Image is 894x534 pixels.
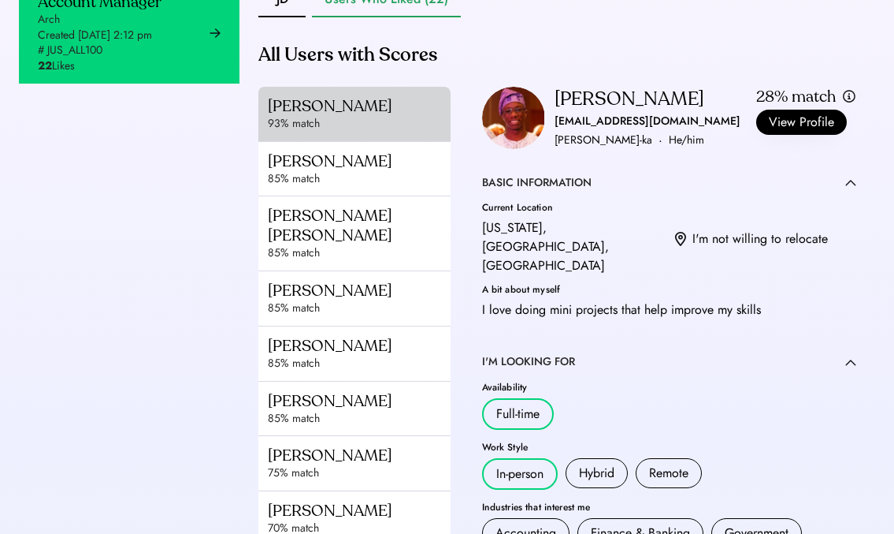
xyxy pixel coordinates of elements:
div: Arch [38,12,60,28]
div: A bit about myself [482,285,857,294]
div: [PERSON_NAME] [268,281,458,301]
img: location.svg [675,232,686,248]
div: Created [DATE] 2:12 pm [38,28,152,43]
img: caret-up.svg [845,179,856,186]
img: https%3A%2F%2F9c4076a67d41be3ea2c0407e1814dbd4.cdn.bubble.io%2Ff1751420903311x854204979506186400%... [482,87,545,149]
div: 85% match [268,411,458,427]
div: 75% match [268,465,458,481]
div: Availability [482,383,857,392]
button: View Profile [756,110,847,135]
div: Industries that interest me [482,502,857,512]
div: [PERSON_NAME] [PERSON_NAME] [268,206,458,245]
div: I'm not willing to relocate [692,230,828,248]
div: [PERSON_NAME] [268,151,458,171]
div: 93% match [268,116,458,132]
div: 85% match [268,171,458,187]
div: [PERSON_NAME] [268,336,458,356]
div: [US_STATE], [GEOGRAPHIC_DATA], [GEOGRAPHIC_DATA] [482,218,663,275]
div: BASIC INFORMATION [482,175,592,191]
div: Hybrid [579,464,614,483]
img: arrow-right-black.svg [210,28,221,39]
div: Full-time [496,405,540,424]
div: [PERSON_NAME] [268,391,458,411]
div: [EMAIL_ADDRESS][DOMAIN_NAME] [555,112,740,131]
div: # JUS_ALL100 [38,43,102,58]
div: Likes [38,58,75,74]
div: In-person [496,465,543,484]
div: All Users with Scores [258,43,438,68]
div: [PERSON_NAME] [268,501,458,521]
div: He/him [669,131,704,150]
div: Current Location [482,203,663,212]
div: [PERSON_NAME] [268,446,458,465]
div: 28% match [756,87,836,106]
div: Work Style [482,443,857,452]
div: 85% match [268,356,458,372]
img: info.svg [842,89,856,104]
div: 85% match [268,301,458,316]
div: I'M LOOKING FOR [482,354,575,370]
div: · [658,131,662,150]
strong: 22 [38,58,52,73]
div: Remote [649,464,688,483]
div: [PERSON_NAME]-ka [555,131,652,150]
div: I love doing mini projects that help improve my skills [482,301,761,319]
div: [PERSON_NAME] [555,87,704,112]
div: [PERSON_NAME] [268,96,458,116]
div: 85% match [268,245,458,261]
img: caret-up.svg [845,359,856,366]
